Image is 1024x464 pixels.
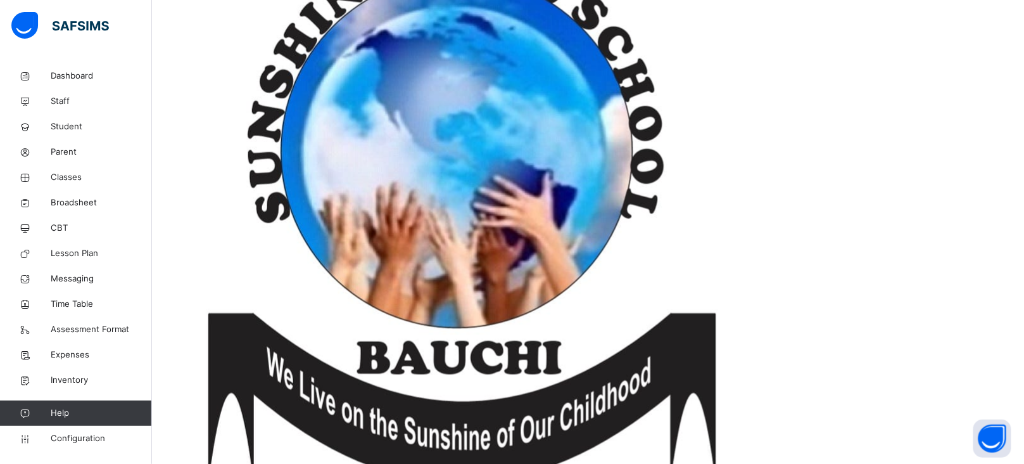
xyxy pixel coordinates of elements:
span: Inventory [51,374,152,387]
span: Staff [51,95,152,108]
span: Messaging [51,273,152,285]
button: Open asap [973,420,1011,458]
span: Student [51,120,152,133]
span: Configuration [51,432,151,445]
span: CBT [51,222,152,235]
span: Dashboard [51,70,152,82]
span: Assessment Format [51,323,152,336]
span: Classes [51,171,152,184]
span: Expenses [51,349,152,361]
span: Parent [51,146,152,158]
span: Lesson Plan [51,247,152,260]
span: Help [51,407,151,420]
span: Time Table [51,298,152,311]
span: Broadsheet [51,197,152,209]
img: safsims [11,12,109,39]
